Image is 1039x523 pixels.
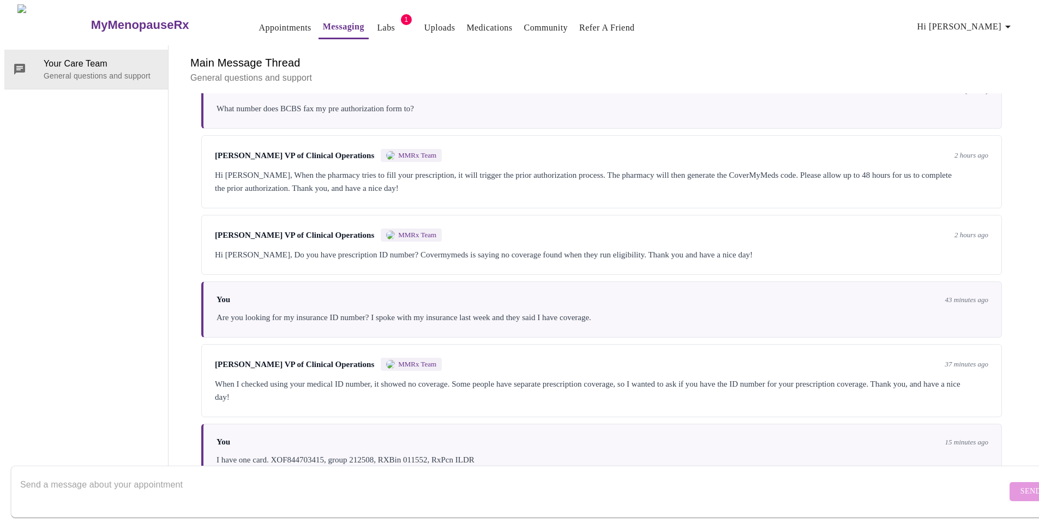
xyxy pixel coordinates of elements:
[89,6,232,44] a: MyMenopauseRx
[215,169,988,195] div: Hi [PERSON_NAME], When the pharmacy tries to fill your prescription, it will trigger the prior au...
[398,360,436,369] span: MMRx Team
[954,231,988,239] span: 2 hours ago
[217,453,988,466] div: I have one card. XOF844703415, group 212508, RXBin 011552, RxPcn ILDR
[20,474,1007,509] textarea: Send a message about your appointment
[255,17,316,39] button: Appointments
[401,14,412,25] span: 1
[520,17,573,39] button: Community
[398,231,436,239] span: MMRx Team
[386,360,395,369] img: MMRX
[215,360,374,369] span: [PERSON_NAME] VP of Clinical Operations
[215,377,988,404] div: When I checked using your medical ID number, it showed no coverage. Some people have separate pre...
[217,102,988,115] div: What number does BCBS fax my pre authorization form to?
[945,296,988,304] span: 43 minutes ago
[44,70,159,81] p: General questions and support
[217,437,230,447] span: You
[44,57,159,70] span: Your Care Team
[17,4,89,45] img: MyMenopauseRx Logo
[259,20,311,35] a: Appointments
[190,54,1013,71] h6: Main Message Thread
[420,17,460,39] button: Uploads
[323,19,364,34] a: Messaging
[954,151,988,160] span: 2 hours ago
[215,248,988,261] div: Hi [PERSON_NAME], Do you have prescription ID number? Covermymeds is saying no coverage found whe...
[4,50,168,89] div: Your Care TeamGeneral questions and support
[319,16,369,39] button: Messaging
[369,17,404,39] button: Labs
[917,19,1014,34] span: Hi [PERSON_NAME]
[462,17,517,39] button: Medications
[217,311,988,324] div: Are you looking for my insurance ID number? I spoke with my insurance last week and they said I h...
[424,20,455,35] a: Uploads
[215,151,374,160] span: [PERSON_NAME] VP of Clinical Operations
[524,20,568,35] a: Community
[386,151,395,160] img: MMRX
[913,16,1019,38] button: Hi [PERSON_NAME]
[945,438,988,447] span: 15 minutes ago
[377,20,395,35] a: Labs
[215,231,374,240] span: [PERSON_NAME] VP of Clinical Operations
[190,71,1013,85] p: General questions and support
[386,231,395,239] img: MMRX
[945,360,988,369] span: 37 minutes ago
[217,295,230,304] span: You
[579,20,635,35] a: Refer a Friend
[398,151,436,160] span: MMRx Team
[575,17,639,39] button: Refer a Friend
[466,20,512,35] a: Medications
[91,18,189,32] h3: MyMenopauseRx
